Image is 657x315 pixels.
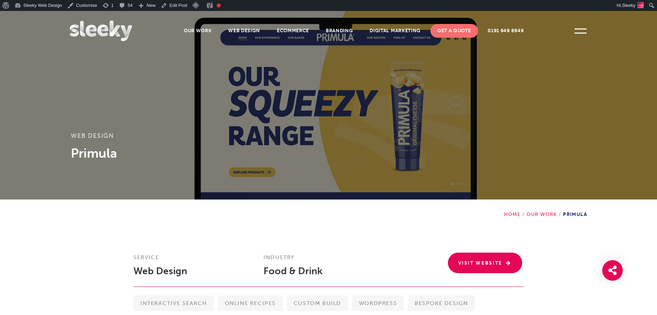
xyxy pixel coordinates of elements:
a: Branding [319,24,360,38]
span: / [520,211,526,217]
a: Food & Drink [263,265,322,277]
span: Wordpress [352,295,404,311]
div: Focus keyphrase not set [217,3,221,8]
h1: Primula [71,145,586,162]
span: Online Recipes [218,295,283,311]
span: / [557,211,563,217]
a: Visit Website [448,253,523,273]
a: Ecommerce [270,24,316,38]
span: Custom Build [287,295,348,311]
img: Sleeky Web Design Newcastle [70,21,132,41]
a: Our Work [527,211,557,217]
strong: Industry [263,254,295,261]
a: Web Design [133,265,187,277]
a: Web Design [71,132,114,140]
a: Digital Marketing [363,24,427,38]
a: Web Design [221,24,267,38]
a: Our Work [177,24,219,38]
div: Primula [504,199,587,217]
strong: Service [133,254,159,261]
span: Bespoke Design [408,295,475,311]
a: Get A Quote [430,24,478,38]
span: Interactive Search [133,295,214,311]
img: sleeky-avatar.svg [637,2,644,8]
a: Home [504,211,521,217]
a: 0191 649 8949 [481,24,530,38]
span: Sleeky [622,3,635,8]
